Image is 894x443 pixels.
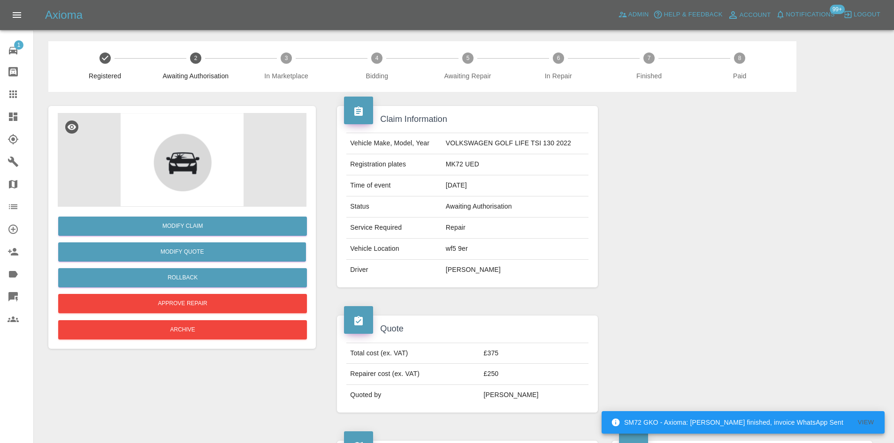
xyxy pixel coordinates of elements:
h5: Axioma [45,8,83,23]
text: 2 [194,55,198,61]
a: Account [725,8,773,23]
h4: Quote [344,323,590,335]
span: In Marketplace [245,71,328,81]
text: 3 [285,55,288,61]
div: SM72 GKO - Axioma: [PERSON_NAME] finished, invoice WhatsApp Sent [611,414,843,431]
a: Admin [616,8,651,22]
button: View [851,415,881,430]
button: Help & Feedback [651,8,725,22]
td: Total cost (ex. VAT) [346,343,480,364]
td: Quoted by [346,385,480,405]
span: Admin [628,9,649,20]
span: 1 [14,40,23,50]
td: Awaiting Authorisation [442,196,588,218]
a: Modify Claim [58,217,307,236]
button: Approve Repair [58,294,307,313]
td: £375 [480,343,588,364]
text: 4 [375,55,379,61]
span: 99+ [830,5,845,14]
span: Paid [698,71,781,81]
span: Registered [63,71,146,81]
td: Driver [346,260,442,280]
button: Notifications [773,8,837,22]
td: MK72 UED [442,154,588,175]
img: defaultCar-C0N0gyFo.png [58,113,306,207]
td: Status [346,196,442,218]
button: Open drawer [6,4,28,26]
text: 6 [557,55,560,61]
button: Logout [841,8,883,22]
button: Rollback [58,268,307,287]
td: wf5 9er [442,239,588,260]
text: 7 [648,55,651,61]
td: Vehicle Location [346,239,442,260]
text: 5 [466,55,469,61]
td: VOLKSWAGEN GOLF LIFE TSI 130 2022 [442,133,588,154]
td: Repairer cost (ex. VAT) [346,364,480,385]
span: Awaiting Repair [426,71,509,81]
td: [PERSON_NAME] [480,385,588,405]
td: Registration plates [346,154,442,175]
span: Finished [607,71,690,81]
span: Account [740,10,771,21]
span: In Repair [517,71,600,81]
td: Repair [442,218,588,239]
span: Notifications [786,9,835,20]
td: [PERSON_NAME] [442,260,588,280]
button: Modify Quote [58,242,306,262]
span: Awaiting Authorisation [154,71,237,81]
span: Logout [854,9,880,20]
text: 8 [738,55,741,61]
td: Time of event [346,175,442,196]
span: Bidding [336,71,419,81]
span: Help & Feedback [664,9,722,20]
h4: Claim Information [344,113,590,126]
td: Vehicle Make, Model, Year [346,133,442,154]
td: [DATE] [442,175,588,196]
button: Archive [58,320,307,339]
td: Service Required [346,218,442,239]
td: £250 [480,364,588,385]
